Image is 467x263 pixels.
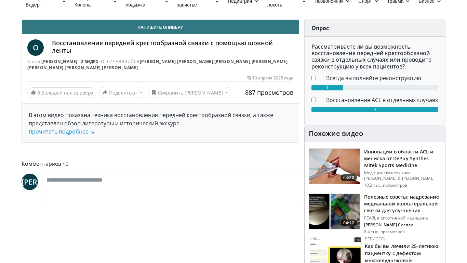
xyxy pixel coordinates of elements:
span: 04:20 [341,174,357,181]
ya-tr-span: Инновации в области ACL и мениска от DePuy Synthes Mitek Sports Medicine [364,148,434,168]
ya-tr-span: В этом видео показана техника восстановления передней крестообразной связки, а также представлен ... [29,111,273,127]
ya-tr-span: 8 [37,89,40,96]
a: Верисель [365,236,386,242]
ya-tr-span: Поделиться [109,89,137,96]
ya-tr-span: Восстановление ACL в отдельных случаях [326,96,438,104]
a: O [27,39,44,56]
img: f92306eb-e07c-405a-80a9-9492fd26bd64.150x105_q85_crop-smart_upscale.jpg [309,194,360,229]
a: 04:20 Инновации в области ACL и мениска от DePuy Synthes Mitek Sports Medicine Медицинская техник... [309,148,441,188]
a: [PERSON_NAME] [214,59,251,64]
ya-tr-span: ... [179,120,183,127]
ya-tr-span: Напишите Оливеру [138,24,183,30]
ya-tr-span: Опрос [311,24,329,32]
ya-tr-span: 887 просмотров [245,88,293,97]
a: 04:12 Полезные советы: надрезание медиальной коллатеральной связки для улучшения доступа к медиал... [309,193,441,235]
ya-tr-span: Автор: [27,59,41,64]
ya-tr-span: Восстановление передней крестообразной связки с помощью шовной ленты [52,39,273,54]
ya-tr-span: 8,4 тыс. просмотров [364,229,405,235]
ya-tr-span: 2 Видео [81,59,99,64]
ya-tr-span: 0 [65,159,68,168]
ya-tr-span: 10,3 тыс. просмотров [364,182,407,188]
ya-tr-span: 10 апреля 2025 года [252,75,293,81]
a: прочитать подробнее ↘ [29,128,94,135]
img: acf1b9d9-e53c-42c8-8219-9c60b3b41c71.150x105_q85_crop-smart_upscale.jpg [309,149,360,184]
ya-tr-span: PEARL в спортивной медицине [364,215,428,221]
ya-tr-span: Сохранить [PERSON_NAME] [158,89,223,96]
ya-tr-span: Полезные советы: надрезание медиальной коллатеральной связки для улучшения доступа к медиальной к... [364,193,439,227]
ya-tr-span: [PERSON_NAME] Скелли [364,222,413,228]
a: Напишите Оливеру [22,20,299,34]
a: [PERSON_NAME] [102,65,138,71]
a: 8 Большой палец вверх [27,87,96,98]
ya-tr-span: Комментариев [22,159,61,168]
a: [PERSON_NAME] [65,65,101,71]
button: Поделиться [99,87,145,98]
ya-tr-span: Всегда выполняйте реконструкцию [326,74,421,82]
a: [PERSON_NAME] [22,174,38,190]
ya-tr-span: Большой палец вверх [41,89,93,96]
span: 04:12 [341,220,357,226]
a: [PERSON_NAME] [140,59,176,64]
a: [PERSON_NAME] [252,59,288,64]
ya-tr-span: O [33,42,39,52]
ya-tr-span: [PERSON_NAME] [22,177,80,187]
div: 4 [311,107,438,112]
button: Сохранить [PERSON_NAME] [148,87,231,98]
div: , , , , , , [27,59,293,71]
a: [PERSON_NAME] [27,65,64,71]
ya-tr-span: Рассматриваете ли вы возможность восстановления передней крестообразной связки в отдельных случая... [311,43,431,70]
ya-tr-span: Похожие видео [309,129,363,138]
a: [PERSON_NAME] [177,59,213,64]
a: 2 Видео [79,59,101,64]
a: [PERSON_NAME] [41,59,78,64]
ya-tr-span: Медицинская техника [PERSON_NAME] & [PERSON_NAME] [364,170,435,181]
div: 1 [311,85,343,90]
ya-tr-span: ОТЛИЧАЮЩИЙСЯ [101,59,140,64]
